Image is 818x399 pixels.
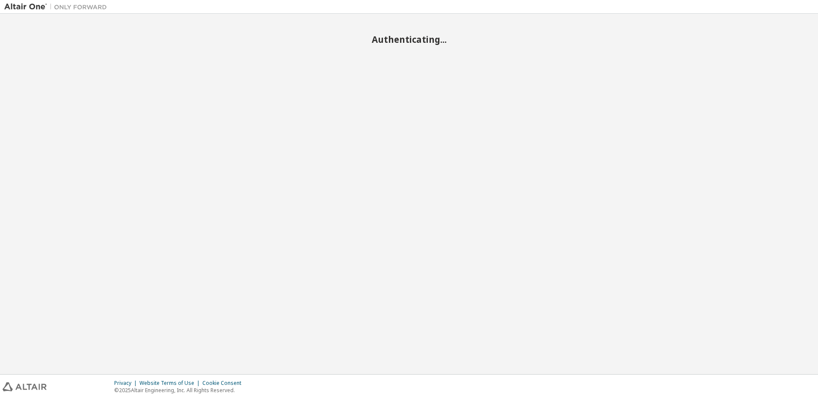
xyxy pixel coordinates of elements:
[3,382,47,391] img: altair_logo.svg
[139,380,202,387] div: Website Terms of Use
[114,380,139,387] div: Privacy
[4,3,111,11] img: Altair One
[4,34,814,45] h2: Authenticating...
[114,387,246,394] p: © 2025 Altair Engineering, Inc. All Rights Reserved.
[202,380,246,387] div: Cookie Consent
